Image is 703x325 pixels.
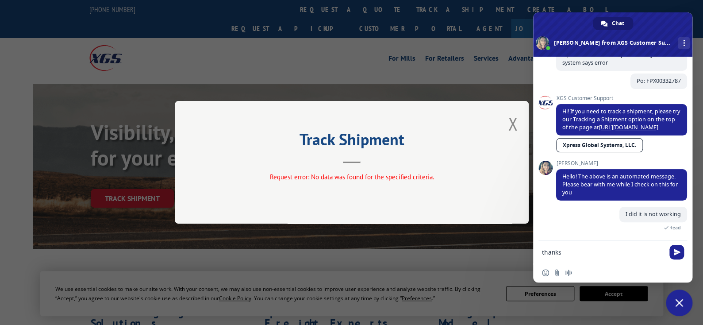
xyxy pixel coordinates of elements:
a: Xpress Global Systems, LLC. [556,138,643,152]
span: Hi! If you need to track a shipment, please try our Tracking a Shipment option on the top of the ... [562,108,680,131]
span: [PERSON_NAME] [556,160,687,166]
span: Po: FPX00332787 [637,77,681,85]
div: Chat [593,17,633,30]
span: Audio message [565,269,572,276]
span: Read [669,224,681,231]
span: Send a file [553,269,561,276]
span: hi, i need to track a shipment but your system says error [562,51,662,66]
span: Request error: No data was found for the specified criteria. [269,173,434,182]
span: Hello! The above is an automated message. Please bear with me while I check on this for you [562,173,678,196]
span: Send [669,245,684,259]
h2: Track Shipment [219,133,484,150]
span: Insert an emoji [542,269,549,276]
div: More channels [678,37,690,49]
span: I did it is not working [626,210,681,218]
div: Close chat [666,290,692,316]
span: XGS Customer Support [556,95,687,101]
a: [URL][DOMAIN_NAME] [599,124,658,131]
textarea: Compose your message... [542,248,664,256]
button: Close modal [508,112,518,135]
span: Chat [612,17,624,30]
